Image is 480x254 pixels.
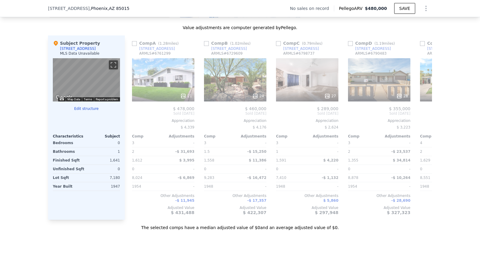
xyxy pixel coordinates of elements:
div: Lot Sqft [53,174,85,182]
div: Comp A [132,40,181,46]
div: Adjustments [379,134,410,139]
div: 1948 [204,182,234,191]
span: Pellego ARV [339,5,365,11]
div: Other Adjustments [348,193,410,198]
span: Sold [DATE] [276,111,338,116]
div: - [164,139,194,147]
span: $ 4,176 [253,125,266,129]
span: Sold [DATE] [132,111,194,116]
div: 28 [396,93,408,99]
span: $ 297,948 [315,210,338,215]
div: No sales on record [290,5,334,11]
a: Terms (opens in new tab) [84,98,92,101]
div: Adjusted Value [276,205,338,210]
div: Other Adjustments [132,193,194,198]
span: $ 4,339 [181,125,194,129]
span: ( miles) [372,41,397,46]
span: ( miles) [300,41,325,46]
span: 1,591 [276,158,286,162]
span: -$ 6,869 [178,176,194,180]
span: $ 3,223 [397,125,410,129]
div: Year Built [53,182,85,191]
div: - [380,139,410,147]
div: 1948 [420,182,450,191]
span: 1.28 [160,41,168,46]
span: 0 [204,167,206,171]
div: Comp E [420,40,469,46]
div: Subject [86,134,120,139]
span: -$ 10,264 [391,176,410,180]
span: , Phoenix [90,5,130,11]
div: - [308,165,338,173]
div: - [236,182,266,191]
span: $ 11,386 [249,158,266,162]
span: -$ 16,472 [247,176,266,180]
span: 7,410 [276,176,286,180]
div: ARMLS # 6798737 [283,51,315,56]
div: - [164,165,194,173]
span: [STREET_ADDRESS] [48,5,90,11]
div: ARMLS # 6723895 [427,51,459,56]
div: [STREET_ADDRESS] [60,46,96,51]
span: 3 [348,141,350,145]
div: Appreciation [204,118,266,123]
span: $ 4,220 [323,158,338,162]
div: 21 [180,93,192,99]
span: $ 478,000 [173,106,194,111]
div: Bedrooms [53,139,85,147]
div: Appreciation [348,118,410,123]
span: -$ 17,357 [247,198,266,203]
div: 2 [348,147,378,156]
div: Comp [348,134,379,139]
span: 1.19 [376,41,384,46]
button: Show Options [420,2,432,14]
span: $ 327,323 [387,210,410,215]
a: [STREET_ADDRESS] [276,46,319,51]
span: 1,629 [420,158,430,162]
div: [STREET_ADDRESS] [283,46,319,51]
div: - [164,182,194,191]
div: Comp [420,134,451,139]
button: SAVE [394,3,415,14]
a: Open this area in Google Maps (opens a new window) [54,94,74,101]
div: Map [53,58,120,101]
div: Adjusted Value [204,205,266,210]
div: 1 [276,147,306,156]
div: 7,180 [88,174,120,182]
div: 2 [420,147,450,156]
div: Appreciation [132,118,194,123]
div: Comp D [348,40,397,46]
div: Comp C [276,40,325,46]
span: $ 34,814 [393,158,410,162]
span: 0 [420,167,422,171]
div: Comp B [204,40,253,46]
a: Report a problem [96,98,118,101]
span: 1,612 [132,158,142,162]
span: 8,878 [348,176,358,180]
div: Adjustments [235,134,266,139]
span: , AZ 85015 [108,6,130,11]
span: 1,355 [348,158,358,162]
span: 1,558 [204,158,214,162]
div: Value adjustments are computer generated by Pellego . [48,25,432,31]
div: - [380,165,410,173]
div: [STREET_ADDRESS] [427,46,463,51]
span: $480,000 [365,6,387,11]
div: The selected comps have a median adjusted value of $0 and an average adjusted value of $0 . [48,220,432,231]
div: 1954 [348,182,378,191]
span: $ 5,860 [323,198,338,203]
span: 0 [348,167,350,171]
a: [STREET_ADDRESS] [348,46,391,51]
span: 9,283 [204,176,214,180]
span: 8,024 [132,176,142,180]
div: Street View [53,58,120,101]
span: -$ 11,945 [175,198,194,203]
div: Adjustments [163,134,194,139]
a: [STREET_ADDRESS] [204,46,247,51]
span: $ 422,307 [243,210,266,215]
div: Comp [204,134,235,139]
span: $ 460,000 [245,106,266,111]
span: -$ 1,132 [322,176,338,180]
span: 0 [132,167,134,171]
span: Sold [DATE] [348,111,410,116]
